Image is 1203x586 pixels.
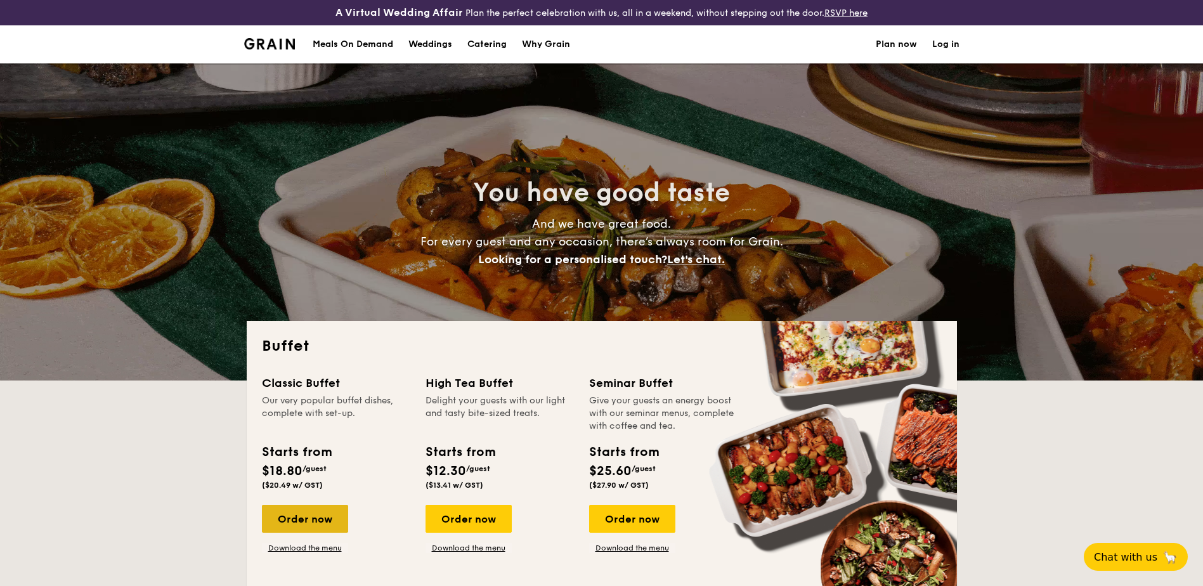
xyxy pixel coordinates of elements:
[466,464,490,473] span: /guest
[262,481,323,490] span: ($20.49 w/ GST)
[589,394,738,433] div: Give your guests an energy boost with our seminar menus, complete with coffee and tea.
[305,25,401,63] a: Meals On Demand
[514,25,578,63] a: Why Grain
[478,252,667,266] span: Looking for a personalised touch?
[667,252,725,266] span: Let's chat.
[244,38,296,49] img: Grain
[467,25,507,63] h1: Catering
[522,25,570,63] div: Why Grain
[262,443,331,462] div: Starts from
[473,178,730,208] span: You have good taste
[426,505,512,533] div: Order now
[244,38,296,49] a: Logotype
[589,443,658,462] div: Starts from
[237,5,967,20] div: Plan the perfect celebration with us, all in a weekend, without stepping out the door.
[262,394,410,433] div: Our very popular buffet dishes, complete with set-up.
[426,443,495,462] div: Starts from
[302,464,327,473] span: /guest
[426,543,512,553] a: Download the menu
[1094,551,1157,563] span: Chat with us
[401,25,460,63] a: Weddings
[932,25,959,63] a: Log in
[460,25,514,63] a: Catering
[426,464,466,479] span: $12.30
[262,374,410,392] div: Classic Buffet
[426,374,574,392] div: High Tea Buffet
[262,464,302,479] span: $18.80
[1162,550,1178,564] span: 🦙
[262,543,348,553] a: Download the menu
[262,336,942,356] h2: Buffet
[313,25,393,63] div: Meals On Demand
[426,481,483,490] span: ($13.41 w/ GST)
[589,464,632,479] span: $25.60
[420,217,783,266] span: And we have great food. For every guest and any occasion, there’s always room for Grain.
[876,25,917,63] a: Plan now
[824,8,868,18] a: RSVP here
[589,374,738,392] div: Seminar Buffet
[408,25,452,63] div: Weddings
[589,481,649,490] span: ($27.90 w/ GST)
[262,505,348,533] div: Order now
[1084,543,1188,571] button: Chat with us🦙
[589,505,675,533] div: Order now
[632,464,656,473] span: /guest
[426,394,574,433] div: Delight your guests with our light and tasty bite-sized treats.
[589,543,675,553] a: Download the menu
[335,5,463,20] h4: A Virtual Wedding Affair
